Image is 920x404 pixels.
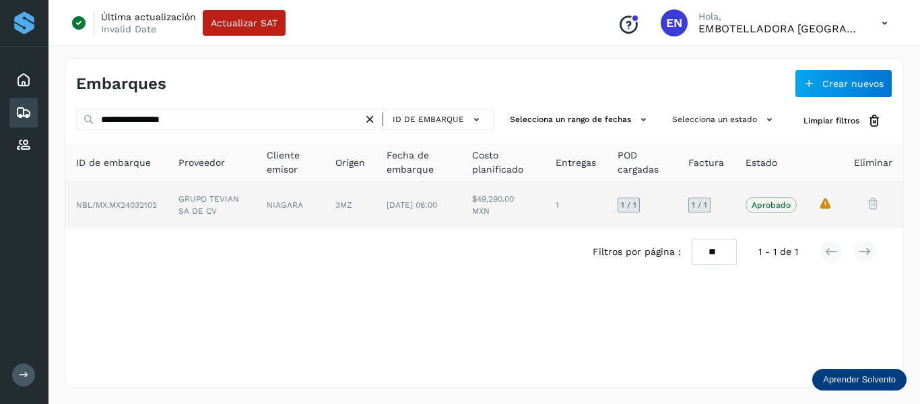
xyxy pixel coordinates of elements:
p: Aprobado [752,200,791,210]
span: Proveedor [178,156,225,170]
h4: Embarques [76,74,166,94]
span: Crear nuevos [822,79,884,88]
p: Hola, [698,11,860,22]
span: ID de embarque [393,113,464,125]
span: Limpiar filtros [803,115,859,127]
span: 1 / 1 [621,201,636,209]
div: Inicio [9,65,38,95]
button: Actualizar SAT [203,10,286,36]
p: Invalid Date [101,23,156,35]
span: Filtros por página : [593,245,681,259]
button: Selecciona un rango de fechas [504,109,656,131]
td: GRUPO TEVIAN SA DE CV [168,182,256,228]
td: $49,290.00 MXN [461,182,545,228]
div: Embarques [9,98,38,127]
td: 3MZ [325,182,376,228]
p: EMBOTELLADORA NIAGARA DE MEXICO [698,22,860,35]
button: Crear nuevos [795,69,892,98]
span: Cliente emisor [267,148,315,177]
div: Proveedores [9,130,38,160]
span: ID de embarque [76,156,151,170]
span: Eliminar [854,156,892,170]
td: NIAGARA [256,182,325,228]
span: Actualizar SAT [211,18,277,28]
span: Costo planificado [472,148,534,177]
span: Estado [746,156,777,170]
span: Fecha de embarque [387,148,451,177]
td: 1 [545,182,607,228]
button: ID de embarque [389,110,488,129]
div: Aprender Solvento [812,369,907,391]
span: Entregas [556,156,596,170]
span: NBL/MX.MX24032102 [76,200,157,210]
p: Aprender Solvento [823,374,896,385]
span: Origen [335,156,365,170]
button: Limpiar filtros [793,109,892,134]
span: [DATE] 06:00 [387,200,437,210]
button: Selecciona un estado [667,109,782,131]
p: Última actualización [101,11,196,23]
span: 1 - 1 de 1 [758,245,798,259]
span: POD cargadas [618,148,667,177]
span: Factura [688,156,724,170]
span: 1 / 1 [692,201,707,209]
